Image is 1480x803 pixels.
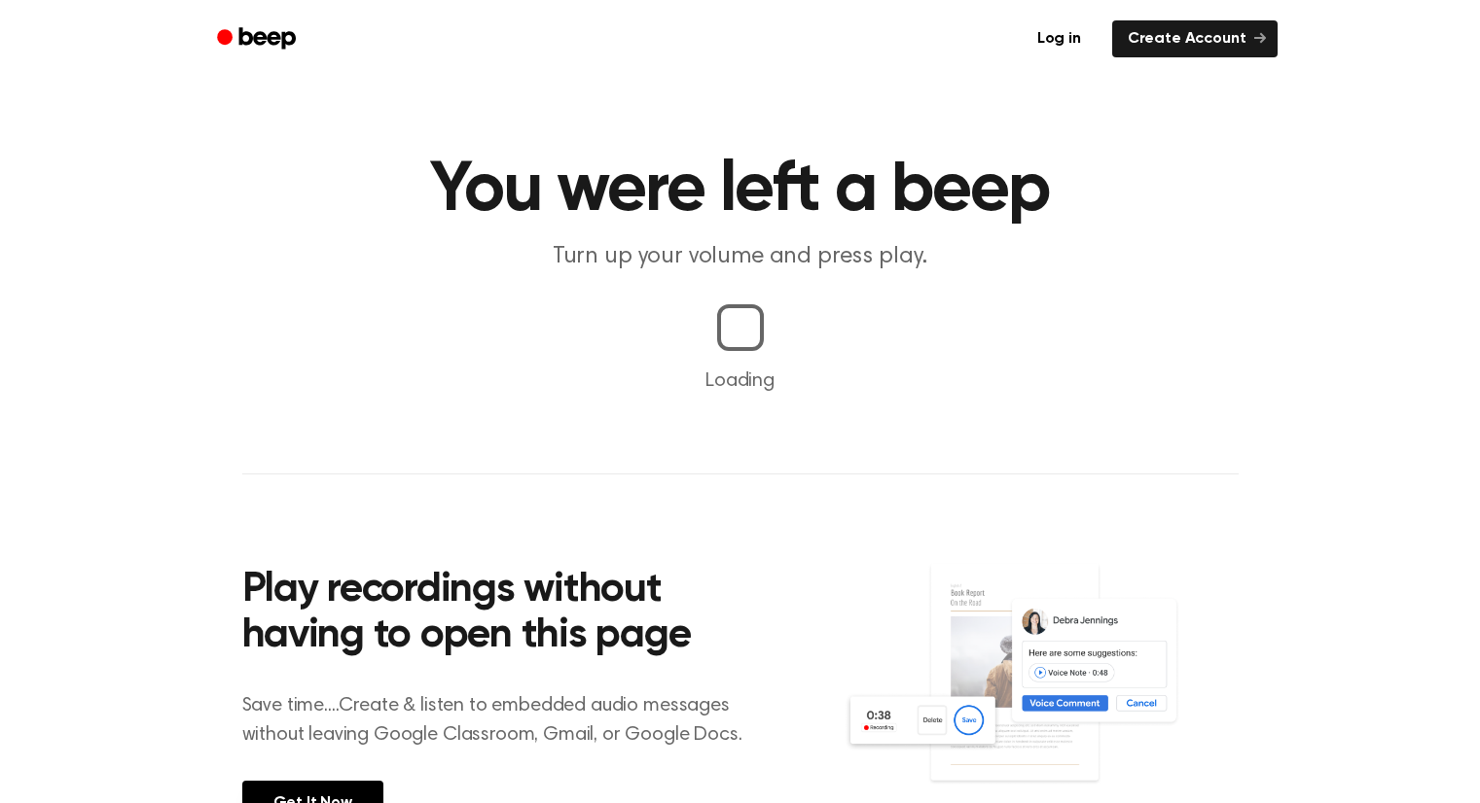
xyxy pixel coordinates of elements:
[242,156,1239,226] h1: You were left a beep
[23,367,1457,396] p: Loading
[1018,17,1101,61] a: Log in
[367,241,1114,273] p: Turn up your volume and press play.
[242,691,767,750] p: Save time....Create & listen to embedded audio messages without leaving Google Classroom, Gmail, ...
[203,20,313,58] a: Beep
[242,568,767,660] h2: Play recordings without having to open this page
[1112,20,1278,57] a: Create Account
